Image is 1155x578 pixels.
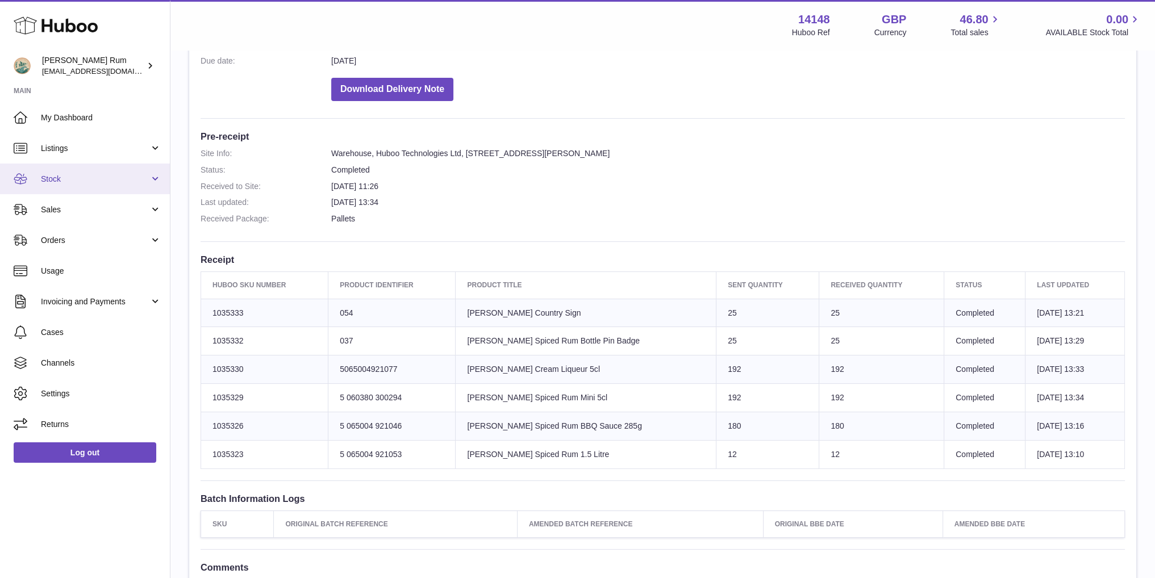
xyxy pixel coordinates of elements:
td: [PERSON_NAME] Spiced Rum BBQ Sauce 285g [456,412,716,441]
td: [DATE] 13:29 [1025,327,1125,355]
td: 1035333 [201,299,328,327]
dt: Site Info: [201,148,331,159]
span: Sales [41,204,149,215]
dd: [DATE] 13:34 [331,197,1125,208]
span: Returns [41,419,161,430]
span: Total sales [950,27,1001,38]
td: Completed [944,412,1025,441]
h3: Batch Information Logs [201,492,1125,505]
strong: GBP [882,12,906,27]
dt: Last updated: [201,197,331,208]
td: 25 [819,327,944,355]
th: Status [944,272,1025,299]
div: Currency [874,27,907,38]
td: 1035326 [201,412,328,441]
td: 180 [819,412,944,441]
td: [DATE] 13:21 [1025,299,1125,327]
span: Settings [41,388,161,399]
td: 1035329 [201,384,328,412]
td: [PERSON_NAME] Country Sign [456,299,716,327]
td: 037 [328,327,456,355]
td: [PERSON_NAME] Spiced Rum 1.5 Litre [456,440,716,468]
th: SKU [201,510,274,537]
td: 12 [716,440,819,468]
td: 1035330 [201,355,328,384]
td: Completed [944,440,1025,468]
dt: Received Package: [201,213,331,224]
th: Huboo SKU Number [201,272,328,299]
td: [DATE] 13:34 [1025,384,1125,412]
td: Completed [944,384,1025,412]
td: 1035332 [201,327,328,355]
td: [DATE] 13:33 [1025,355,1125,384]
span: Invoicing and Payments [41,296,149,307]
span: 46.80 [960,12,988,27]
td: Completed [944,299,1025,327]
strong: 14148 [798,12,830,27]
th: Amended BBE Date [943,510,1124,537]
td: [PERSON_NAME] Spiced Rum Bottle Pin Badge [456,327,716,355]
th: Sent Quantity [716,272,819,299]
span: Cases [41,327,161,338]
button: Download Delivery Note [331,78,453,101]
span: Usage [41,266,161,277]
dd: Warehouse, Huboo Technologies Ltd, [STREET_ADDRESS][PERSON_NAME] [331,148,1125,159]
span: Listings [41,143,149,154]
td: 5065004921077 [328,355,456,384]
a: Log out [14,442,156,463]
h3: Comments [201,561,1125,573]
span: Channels [41,358,161,368]
h3: Receipt [201,253,1125,266]
a: 0.00 AVAILABLE Stock Total [1045,12,1141,38]
td: 12 [819,440,944,468]
td: 180 [716,412,819,441]
td: [PERSON_NAME] Cream Liqueur 5cl [456,355,716,384]
h3: Pre-receipt [201,130,1125,143]
th: Last updated [1025,272,1125,299]
td: 25 [819,299,944,327]
dt: Due date: [201,56,331,66]
td: 5 065004 921046 [328,412,456,441]
td: 192 [716,384,819,412]
td: [DATE] 13:16 [1025,412,1125,441]
td: Completed [944,355,1025,384]
div: [PERSON_NAME] Rum [42,55,144,77]
dt: Status: [201,165,331,175]
th: Received Quantity [819,272,944,299]
span: My Dashboard [41,112,161,123]
dd: [DATE] 11:26 [331,181,1125,192]
td: 5 065004 921053 [328,440,456,468]
td: 192 [716,355,819,384]
span: Orders [41,235,149,246]
img: mail@bartirum.wales [14,57,31,74]
td: Completed [944,327,1025,355]
td: 192 [819,384,944,412]
span: [EMAIL_ADDRESS][DOMAIN_NAME] [42,66,167,76]
th: Product title [456,272,716,299]
dd: Pallets [331,213,1125,224]
span: Stock [41,174,149,185]
span: AVAILABLE Stock Total [1045,27,1141,38]
th: Product Identifier [328,272,456,299]
span: 0.00 [1106,12,1128,27]
dt: Received to Site: [201,181,331,192]
th: Original BBE Date [763,510,943,537]
td: 192 [819,355,944,384]
dd: Completed [331,165,1125,175]
a: 46.80 Total sales [950,12,1001,38]
th: Original Batch Reference [274,510,517,537]
td: [DATE] 13:10 [1025,440,1125,468]
td: 1035323 [201,440,328,468]
td: 25 [716,327,819,355]
td: 25 [716,299,819,327]
td: 054 [328,299,456,327]
td: 5 060380 300294 [328,384,456,412]
th: Amended Batch Reference [517,510,763,537]
dd: [DATE] [331,56,1125,66]
td: [PERSON_NAME] Spiced Rum Mini 5cl [456,384,716,412]
div: Huboo Ref [792,27,830,38]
